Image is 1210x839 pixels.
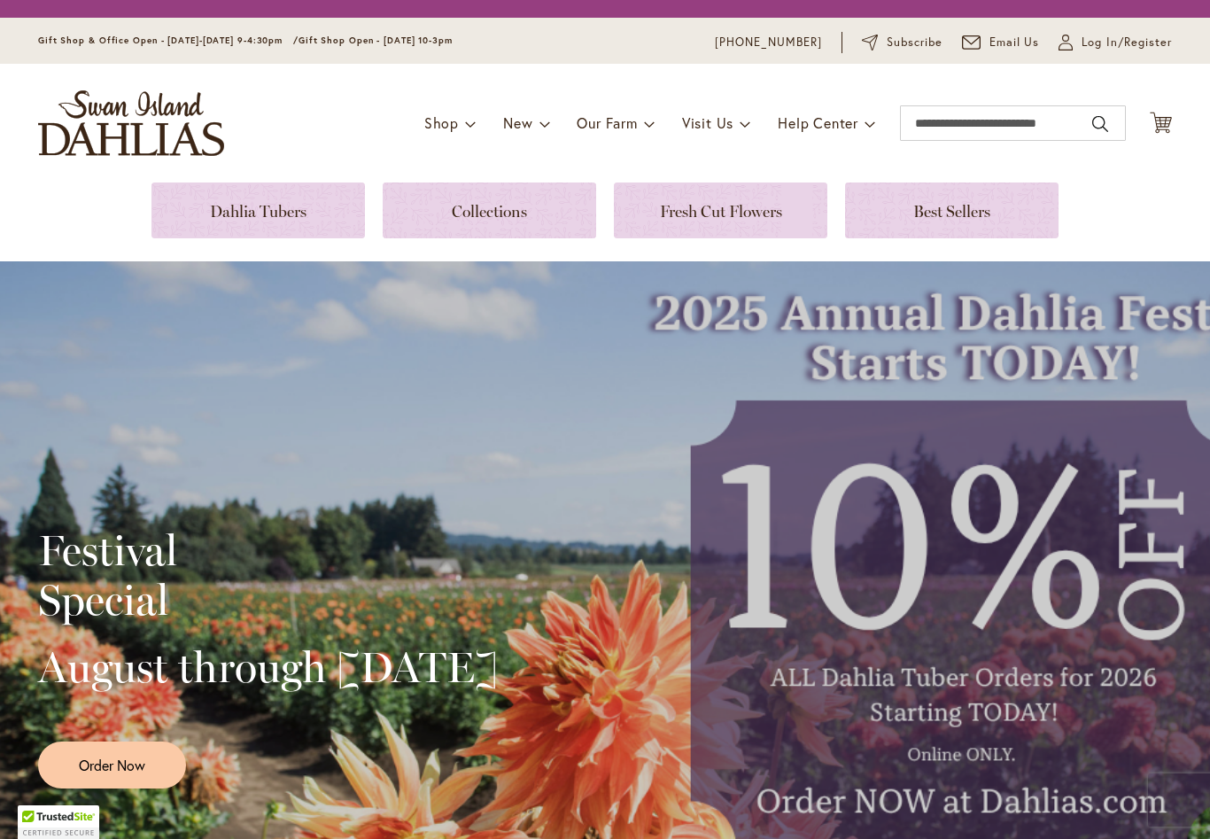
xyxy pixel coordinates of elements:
a: store logo [38,90,224,156]
span: Gift Shop Open - [DATE] 10-3pm [299,35,453,46]
span: Gift Shop & Office Open - [DATE]-[DATE] 9-4:30pm / [38,35,299,46]
span: Order Now [79,755,145,775]
a: Subscribe [862,34,942,51]
h2: Festival Special [38,525,498,625]
span: Email Us [989,34,1040,51]
a: [PHONE_NUMBER] [715,34,822,51]
span: Log In/Register [1082,34,1172,51]
span: Help Center [778,113,858,132]
a: Log In/Register [1059,34,1172,51]
span: Visit Us [682,113,733,132]
span: Our Farm [577,113,637,132]
a: Email Us [962,34,1040,51]
span: Subscribe [887,34,942,51]
span: Shop [424,113,459,132]
h2: August through [DATE] [38,642,498,692]
span: New [503,113,532,132]
button: Search [1092,110,1108,138]
a: Order Now [38,742,186,789]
